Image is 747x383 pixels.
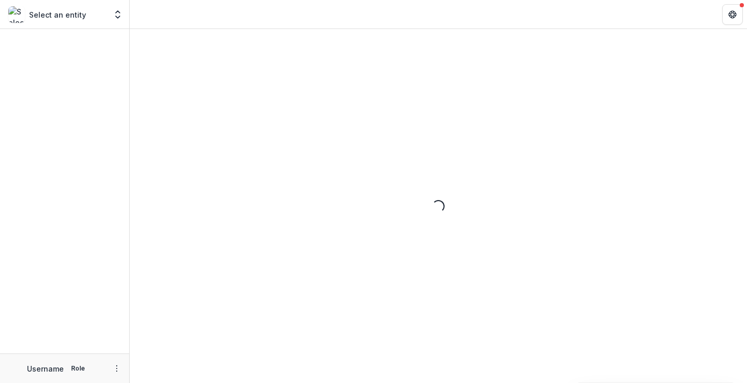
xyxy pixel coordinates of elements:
[722,4,743,25] button: Get Help
[8,6,25,23] img: Select an entity
[110,4,125,25] button: Open entity switcher
[68,364,88,373] p: Role
[110,362,123,375] button: More
[27,363,64,374] p: Username
[29,9,86,20] p: Select an entity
